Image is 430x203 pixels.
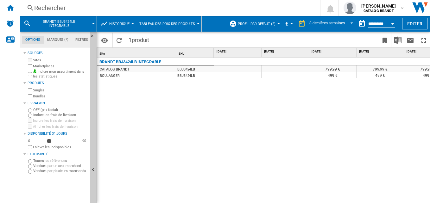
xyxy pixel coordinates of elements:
[312,49,355,54] span: [DATE]
[264,49,307,54] span: [DATE]
[139,22,195,26] span: Tableau des prix des produits
[310,48,356,56] div: [DATE]
[28,145,32,149] input: Afficher les frais de livraison
[404,33,417,47] button: Envoyer ce rapport par email
[28,70,32,78] input: Inclure mon assortiment dans les statistiques
[33,145,88,150] label: Enlever les indisponibles
[28,164,32,169] input: Vendues par un seul marchand
[98,34,111,46] button: Options
[23,16,93,32] div: BRANDT BBJ3424LB INTEGRABLE
[100,66,130,73] div: CATALOG BRANDT
[90,32,98,43] button: Masquer
[28,94,32,98] input: Bundles
[28,131,88,136] div: Disponibilité 31 Jours
[72,36,92,44] md-tab-item: Filtres
[238,16,279,32] button: Profil par défaut (2)
[33,88,88,93] label: Singles
[402,18,427,29] button: Editer
[359,49,402,54] span: [DATE]
[33,138,79,144] md-slider: Disponibilité
[28,114,32,118] input: Inclure les frais de livraison
[28,159,32,163] input: Toutes les références
[113,33,125,47] button: Recharger
[229,16,279,32] div: Profil par défaut (2)
[33,108,88,112] label: OFF (prix facial)
[394,36,402,44] img: excel-24x24.png
[6,20,14,27] img: alerts-logo.svg
[100,73,120,79] div: BOULANGER
[28,125,32,129] input: Afficher les frais de livraison
[177,48,214,58] div: Sort None
[391,33,404,47] button: Télécharger au format Excel
[309,72,356,78] div: 499 €
[417,33,430,47] button: Plein écran
[125,33,152,46] span: 1
[98,48,176,58] div: Site Sort None
[285,16,292,32] button: €
[217,49,260,54] span: [DATE]
[358,48,404,56] div: [DATE]
[28,119,32,123] input: Inclure les frais de livraison
[263,48,309,56] div: [DATE]
[22,36,44,44] md-tab-item: Options
[28,81,88,86] div: Produits
[34,16,91,32] button: BRANDT BBJ3424LB INTEGRABLE
[28,152,88,157] div: Exclusivité
[357,65,404,72] div: 799,99 €
[132,37,149,43] span: produit
[98,48,176,58] div: Sort None
[344,2,356,14] img: profile.jpg
[179,52,185,55] span: SKU
[109,16,133,32] button: Historique
[33,58,88,63] label: Sites
[27,138,32,143] div: 0
[28,58,32,62] input: Sites
[33,69,88,79] label: Inclure mon assortiment dans les statistiques
[309,19,356,29] md-select: REPORTS.WIZARD.STEPS.REPORT.STEPS.REPORT_OPTIONS.PERIOD: 8 dernières semaines
[28,101,88,106] div: Livraison
[99,52,105,55] span: Site
[139,16,198,32] button: Tableau des prix des produits
[33,69,37,73] img: mysite-bg-18x18.png
[176,72,214,78] div: BBJ3424LB
[100,16,133,32] div: Historique
[285,21,288,27] span: €
[387,17,398,28] button: Open calendar
[357,72,404,78] div: 499 €
[33,94,88,99] label: Bundles
[33,113,88,117] label: Inclure les frais de livraison
[309,65,356,72] div: 799,99 €
[177,48,214,58] div: SKU Sort None
[33,169,88,173] label: Vendues par plusieurs marchands
[28,51,88,56] div: Sources
[28,108,32,113] input: OFF (prix facial)
[176,66,214,72] div: BBJ3424LB
[33,158,88,163] label: Toutes les références
[356,17,368,30] button: md-calendar
[28,88,32,92] input: Singles
[28,64,32,68] input: Marketplaces
[99,58,161,66] div: BRANDT BBJ3424LB INTEGRABLE
[33,118,88,123] label: Inclure les frais de livraison
[81,138,88,143] div: 90
[34,20,85,28] span: BRANDT BBJ3424LB INTEGRABLE
[361,3,396,9] span: [PERSON_NAME]
[309,21,345,25] div: 8 dernières semaines
[282,16,295,32] md-menu: Currency
[33,124,88,129] label: Afficher les frais de livraison
[28,169,32,174] input: Vendues par plusieurs marchands
[33,64,88,69] label: Marketplaces
[215,48,261,56] div: [DATE]
[364,9,394,13] b: CATALOG BRANDT
[238,22,275,26] span: Profil par défaut (2)
[33,163,88,168] label: Vendues par un seul marchand
[34,3,303,12] div: Rechercher
[44,36,72,44] md-tab-item: Marques (*)
[109,22,130,26] span: Historique
[378,33,391,47] button: Créer un favoris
